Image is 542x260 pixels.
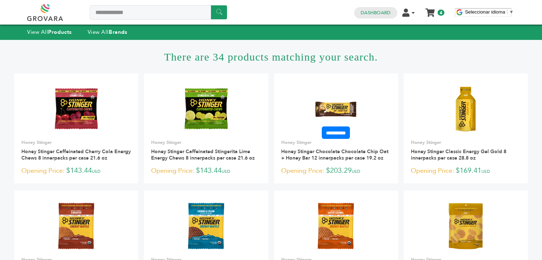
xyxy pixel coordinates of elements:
[411,148,506,161] a: Honey Stinger Classic Energy Gel Gold 8 innerpacks per case 28.8 oz
[465,9,514,15] a: Seleccionar idioma​
[151,166,261,176] p: $143.44
[180,83,232,135] img: Honey Stinger Caffeinated Stingerita Lime Energy Chews 8 innerpacks per case 21.6 oz
[90,5,227,20] input: Search a product or brand...
[411,166,521,176] p: $169.41
[361,10,391,16] a: Dashboard
[281,148,388,161] a: Honey Stinger Chocolate Chocolate Chip Oat + Honey Bar 12 innerpacks per case 19.2 oz
[51,83,102,135] img: Honey Stinger Caffeinated Cherry Cola Energy Chews 8 innerpacks per case 21.6 oz
[21,139,131,146] p: Honey Stinger
[109,28,127,36] strong: Brands
[92,168,100,174] span: USD
[151,148,255,161] a: Honey Stinger Caffeinated Stingerita Lime Energy Chews 8 innerpacks per case 21.6 oz
[180,200,232,252] img: Honey Stinger Gluten Free Waffle Cookies & Cream 8 innerpacks per case 1.1 oz
[48,28,72,36] strong: Products
[151,166,194,176] span: Opening Price:
[310,83,362,135] img: Honey Stinger Chocolate Chocolate Chip Oat + Honey Bar 12 innerpacks per case 19.2 oz
[21,148,131,161] a: Honey Stinger Caffeinated Cherry Cola Energy Chews 8 innerpacks per case 21.6 oz
[481,168,490,174] span: USD
[411,166,454,176] span: Opening Price:
[352,168,360,174] span: USD
[151,139,261,146] p: Honey Stinger
[88,28,128,36] a: View AllBrands
[27,28,72,36] a: View AllProducts
[281,139,391,146] p: Honey Stinger
[465,9,505,15] span: Seleccionar idioma
[14,40,528,73] h1: There are 34 products matching your search.
[51,200,102,252] img: Honey Stinger Gluten Free Organic Waffle Cinnamon 8 innerpacks per case 1.1 oz
[222,168,230,174] span: USD
[426,6,434,14] a: My Cart
[438,10,444,16] span: 4
[440,200,492,252] img: Honey Stinger Mini Waffle Honey 5 units per case 5.3 oz
[440,83,492,135] img: Honey Stinger Classic Energy Gel Gold 8 innerpacks per case 28.8 oz
[281,166,324,176] span: Opening Price:
[310,200,362,252] img: Honey Stinger Gluten-Free Waffle Caddy Salted Caramel 8 innerpacks per case 1.1 oz
[281,166,391,176] p: $203.29
[21,166,64,176] span: Opening Price:
[509,9,514,15] span: ▼
[21,166,131,176] p: $143.44
[411,139,521,146] p: Honey Stinger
